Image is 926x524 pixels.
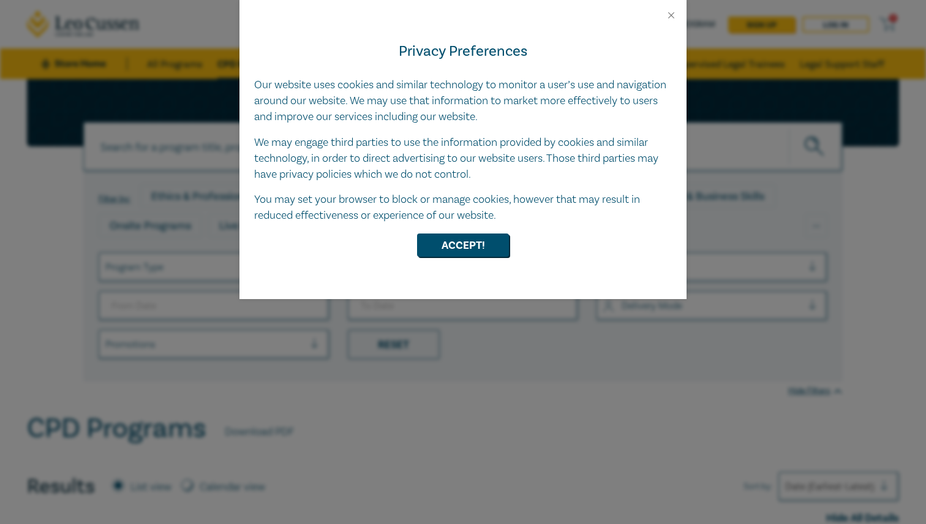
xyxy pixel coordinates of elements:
p: Our website uses cookies and similar technology to monitor a user’s use and navigation around our... [254,77,672,125]
p: You may set your browser to block or manage cookies, however that may result in reduced effective... [254,192,672,224]
h4: Privacy Preferences [254,40,672,63]
p: We may engage third parties to use the information provided by cookies and similar technology, in... [254,135,672,183]
button: Close [666,10,677,21]
button: Accept! [417,234,509,257]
